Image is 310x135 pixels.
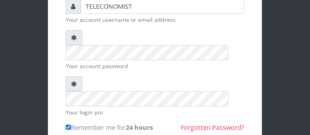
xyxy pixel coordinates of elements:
small: Your account password [66,62,244,70]
small: Your account username or email address [66,15,244,24]
input: Remember me for24 hours [66,125,71,130]
small: Your login pin [66,108,244,116]
b: 24 hours [126,123,153,132]
label: Remember me for [66,123,153,132]
a: Forgotten Password? [181,123,244,132]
